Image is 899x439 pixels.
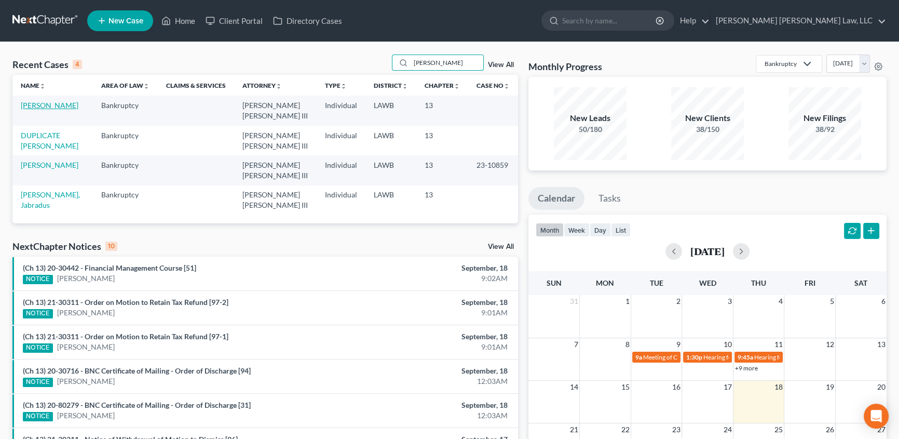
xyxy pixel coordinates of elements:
[365,155,416,185] td: LAWB
[671,124,744,135] div: 38/150
[754,353,890,361] span: Hearing for [PERSON_NAME] & [PERSON_NAME]
[773,423,784,436] span: 25
[488,61,514,69] a: View All
[624,338,631,351] span: 8
[353,366,508,376] div: September, 18
[547,278,562,287] span: Sun
[416,126,468,155] td: 13
[528,60,602,73] h3: Monthly Progress
[596,278,614,287] span: Mon
[402,83,408,89] i: unfold_more
[353,376,508,387] div: 12:03AM
[57,273,115,284] a: [PERSON_NAME]
[93,185,158,215] td: Bankruptcy
[564,223,590,237] button: week
[234,155,317,185] td: [PERSON_NAME] [PERSON_NAME] III
[353,273,508,284] div: 9:02AM
[805,278,815,287] span: Fri
[317,155,365,185] td: Individual
[317,185,365,215] td: Individual
[317,126,365,155] td: Individual
[353,297,508,308] div: September, 18
[751,278,766,287] span: Thu
[671,423,682,436] span: 23
[528,187,584,210] a: Calendar
[727,295,733,308] span: 3
[143,83,149,89] i: unfold_more
[590,223,611,237] button: day
[876,381,887,393] span: 20
[738,353,753,361] span: 9:45a
[158,75,234,96] th: Claims & Services
[101,82,149,89] a: Area of Lawunfold_more
[671,381,682,393] span: 16
[825,423,835,436] span: 26
[93,155,158,185] td: Bankruptcy
[773,381,784,393] span: 18
[554,112,626,124] div: New Leads
[39,83,46,89] i: unfold_more
[411,55,483,70] input: Search by name...
[23,332,228,341] a: (Ch 13) 21-30311 - Order on Motion to Retain Tax Refund [97-1]
[73,60,82,69] div: 4
[635,353,642,361] span: 9a
[723,423,733,436] span: 24
[365,96,416,125] td: LAWB
[23,343,53,353] div: NOTICE
[880,295,887,308] span: 6
[589,187,630,210] a: Tasks
[675,11,710,30] a: Help
[276,83,282,89] i: unfold_more
[93,96,158,125] td: Bankruptcy
[23,309,53,318] div: NOTICE
[234,126,317,155] td: [PERSON_NAME] [PERSON_NAME] III
[353,263,508,273] div: September, 18
[671,112,744,124] div: New Clients
[365,126,416,155] td: LAWB
[353,331,508,342] div: September, 18
[699,278,716,287] span: Wed
[703,353,784,361] span: Hearing for [PERSON_NAME]
[620,423,631,436] span: 22
[23,366,251,375] a: (Ch 13) 20-30716 - BNC Certificate of Mailing - Order of Discharge [94]
[23,412,53,421] div: NOTICE
[686,353,702,361] span: 1:30p
[234,96,317,125] td: [PERSON_NAME] [PERSON_NAME] III
[468,155,518,185] td: 23-10859
[353,410,508,421] div: 12:03AM
[340,83,347,89] i: unfold_more
[21,101,78,110] a: [PERSON_NAME]
[649,278,663,287] span: Tue
[723,381,733,393] span: 17
[21,161,78,169] a: [PERSON_NAME]
[425,82,460,89] a: Chapterunfold_more
[353,342,508,352] div: 9:01AM
[21,131,78,150] a: DUPLICATE [PERSON_NAME]
[690,246,725,257] h2: [DATE]
[788,112,861,124] div: New Filings
[611,223,631,237] button: list
[788,124,861,135] div: 38/92
[876,423,887,436] span: 27
[773,338,784,351] span: 11
[476,82,510,89] a: Case Nounfold_more
[488,243,514,250] a: View All
[325,82,347,89] a: Typeunfold_more
[854,278,867,287] span: Sat
[416,185,468,215] td: 13
[620,381,631,393] span: 15
[317,96,365,125] td: Individual
[23,275,53,284] div: NOTICE
[23,378,53,387] div: NOTICE
[57,308,115,318] a: [PERSON_NAME]
[829,295,835,308] span: 5
[23,263,196,272] a: (Ch 13) 20-30442 - Financial Management Course [51]
[365,185,416,215] td: LAWB
[624,295,631,308] span: 1
[242,82,282,89] a: Attorneyunfold_more
[21,190,80,209] a: [PERSON_NAME], Jabradus
[825,381,835,393] span: 19
[675,338,682,351] span: 9
[268,11,347,30] a: Directory Cases
[536,223,564,237] button: month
